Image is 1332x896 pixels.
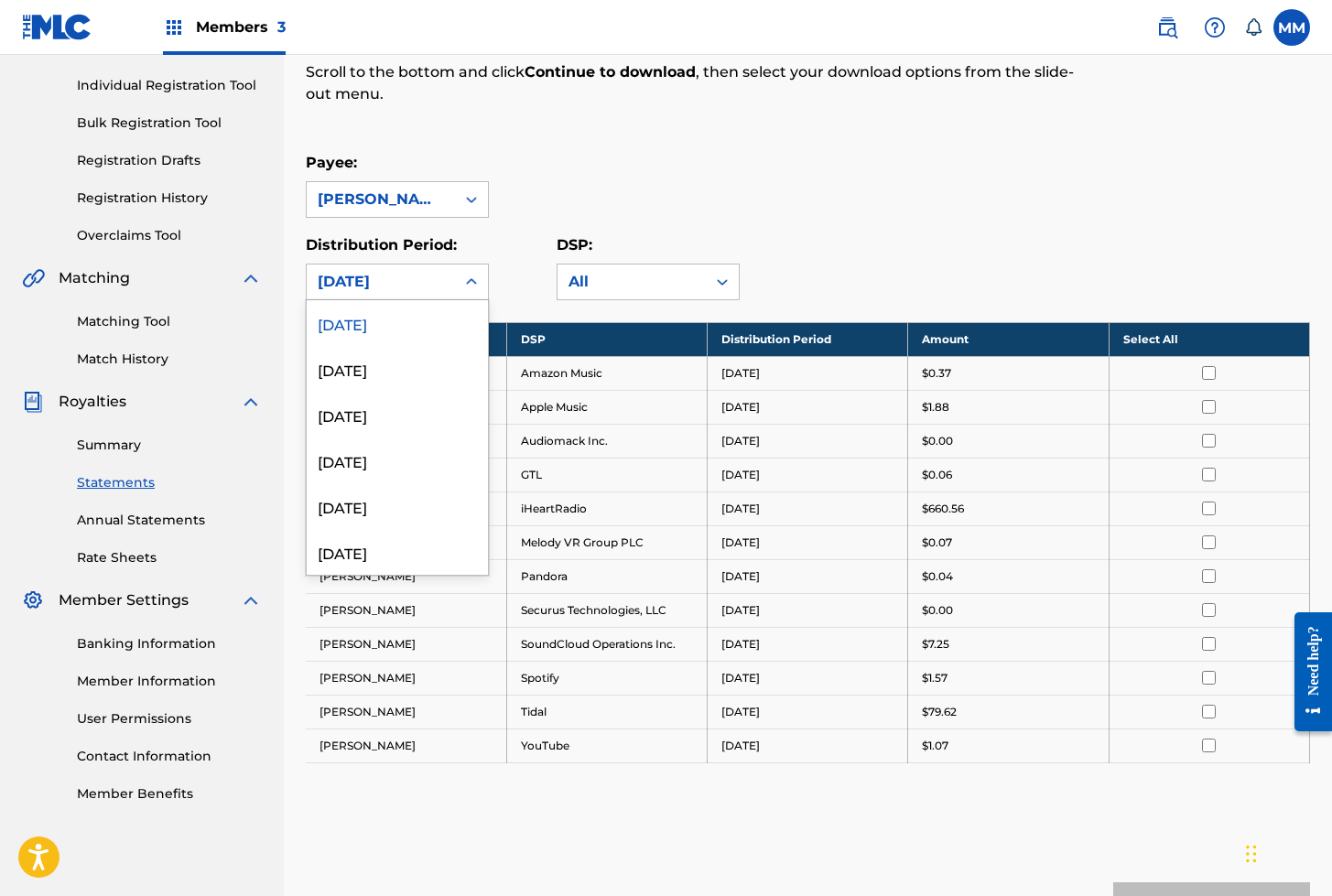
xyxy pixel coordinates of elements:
[77,312,262,331] a: Matching Tool
[163,16,185,38] img: Top Rightsholders
[306,695,506,729] td: [PERSON_NAME]
[922,534,952,551] p: $0.07
[708,390,908,424] td: [DATE]
[22,589,44,611] img: Member Settings
[1204,16,1226,38] img: help
[506,390,707,424] td: Apple Music
[77,473,262,492] a: Statements
[922,738,948,754] p: $1.07
[77,634,262,653] a: Banking Information
[306,559,506,593] td: [PERSON_NAME]
[77,511,262,530] a: Annual Statements
[77,151,262,170] a: Registration Drafts
[77,784,262,804] a: Member Benefits
[306,61,1079,105] p: Scroll to the bottom and click , then select your download options from the slide-out menu.
[77,189,262,208] a: Registration History
[506,424,707,458] td: Audiomack Inc.
[708,356,908,390] td: [DATE]
[506,322,707,356] th: DSP
[240,391,262,413] img: expand
[77,709,262,729] a: User Permissions
[306,236,457,254] label: Distribution Period:
[922,501,964,517] p: $660.56
[922,670,948,686] p: $1.57
[506,593,707,627] td: Securus Technologies, LLC
[1281,599,1332,746] iframe: Resource Center
[1149,9,1186,46] a: Public Search
[922,433,953,449] p: $0.00
[708,424,908,458] td: [DATE]
[708,525,908,559] td: [DATE]
[59,589,189,611] span: Member Settings
[22,267,45,289] img: Matching
[22,14,92,40] img: MLC Logo
[1273,9,1310,46] div: User Menu
[708,729,908,762] td: [DATE]
[506,525,707,559] td: Melody VR Group PLC
[240,589,262,611] img: expand
[77,226,262,245] a: Overclaims Tool
[1109,322,1309,356] th: Select All
[708,695,908,729] td: [DATE]
[77,548,262,567] a: Rate Sheets
[922,467,952,483] p: $0.06
[525,63,696,81] strong: Continue to download
[240,267,262,289] img: expand
[506,356,707,390] td: Amazon Music
[569,271,695,293] div: All
[307,392,488,437] div: [DATE]
[557,236,592,254] label: DSP:
[708,559,908,593] td: [DATE]
[708,322,908,356] th: Distribution Period
[908,322,1109,356] th: Amount
[708,458,908,491] td: [DATE]
[708,627,908,661] td: [DATE]
[922,365,951,382] p: $0.37
[196,16,286,38] span: Members
[506,627,707,661] td: SoundCloud Operations Inc.
[307,300,488,346] div: [DATE]
[708,661,908,695] td: [DATE]
[506,729,707,762] td: YouTube
[1244,18,1262,37] div: Notifications
[77,350,262,369] a: Match History
[22,391,44,413] img: Royalties
[307,483,488,529] div: [DATE]
[1197,9,1233,46] div: Help
[306,729,506,762] td: [PERSON_NAME]
[318,271,444,293] div: [DATE]
[922,704,957,720] p: $79.62
[307,346,488,392] div: [DATE]
[77,747,262,766] a: Contact Information
[306,154,357,171] label: Payee:
[1156,16,1178,38] img: search
[318,189,444,211] div: [PERSON_NAME]
[506,458,707,491] td: GTL
[77,76,262,95] a: Individual Registration Tool
[922,568,953,585] p: $0.04
[922,636,949,653] p: $7.25
[77,436,262,455] a: Summary
[506,491,707,525] td: iHeartRadio
[77,113,262,133] a: Bulk Registration Tool
[306,593,506,627] td: [PERSON_NAME]
[307,437,488,483] div: [DATE]
[277,18,286,36] span: 3
[506,661,707,695] td: Spotify
[506,695,707,729] td: Tidal
[77,672,262,691] a: Member Information
[922,602,953,619] p: $0.00
[708,593,908,627] td: [DATE]
[306,627,506,661] td: [PERSON_NAME]
[506,559,707,593] td: Pandora
[708,491,908,525] td: [DATE]
[307,529,488,575] div: [DATE]
[306,661,506,695] td: [PERSON_NAME]
[922,399,949,416] p: $1.88
[1240,808,1332,896] iframe: Chat Widget
[59,391,126,413] span: Royalties
[59,267,130,289] span: Matching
